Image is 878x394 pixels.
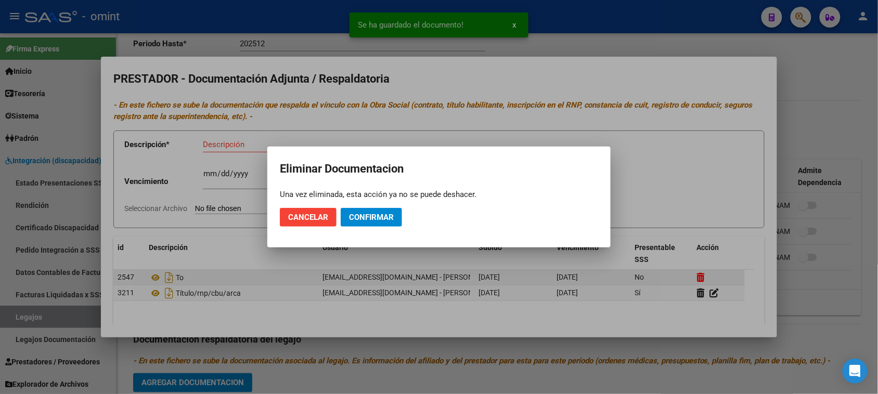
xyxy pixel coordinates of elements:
h2: Eliminar Documentacion [280,159,598,179]
div: Open Intercom Messenger [843,359,868,384]
span: Cancelar [288,213,328,222]
button: Cancelar [280,208,337,227]
span: Confirmar [349,213,394,222]
div: Una vez eliminada, esta acción ya no se puede deshacer. [280,189,598,200]
button: Confirmar [341,208,402,227]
